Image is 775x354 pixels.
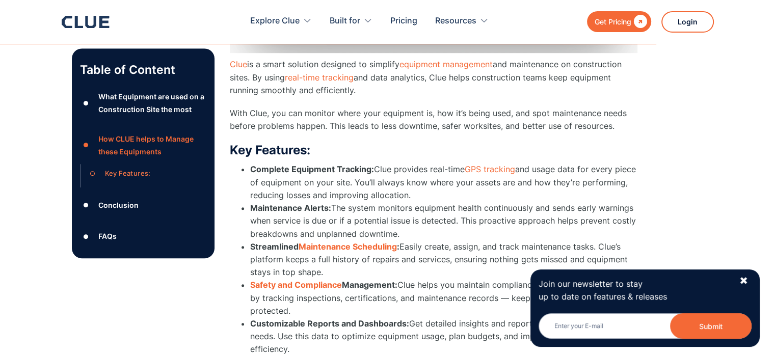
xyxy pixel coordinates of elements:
[595,15,631,28] div: Get Pricing
[80,198,92,213] div: ●
[250,5,300,37] div: Explore Clue
[250,203,331,213] strong: Maintenance Alerts:
[390,5,417,37] a: Pricing
[465,164,515,174] a: GPS tracking
[631,15,647,28] div: 
[250,202,637,240] li: The system monitors equipment health continuously and sends early warnings when service is due or...
[539,313,752,339] input: Enter your E-mail
[80,198,206,213] a: ●Conclusion
[250,318,409,329] strong: Customizable Reports and Dashboards:
[250,164,374,174] strong: Complete Equipment Tracking:
[80,62,206,78] p: Table of Content
[250,241,299,252] strong: Streamlined
[299,241,397,252] a: Maintenance Scheduling
[87,166,99,181] div: ○
[435,5,489,37] div: Resources
[661,11,714,33] a: Login
[250,280,342,290] a: Safety and Compliance
[80,229,92,244] div: ●
[98,230,116,242] div: FAQs
[399,59,493,69] a: equipment management
[87,166,199,181] a: ○Key Features:
[98,132,206,158] div: How CLUE helps to Manage these Equipments
[104,167,150,180] div: Key Features:
[230,59,247,69] a: Clue
[80,229,206,244] a: ●FAQs
[80,138,92,153] div: ●
[230,107,637,132] p: With Clue, you can monitor where your equipment is, how it’s being used, and spot maintenance nee...
[80,132,206,158] a: ●How CLUE helps to Manage these Equipments
[435,5,476,37] div: Resources
[250,279,637,317] li: Clue helps you maintain compliance with safety regulations by tracking inspections, certification...
[98,199,138,211] div: Conclusion
[80,96,92,111] div: ●
[330,5,360,37] div: Built for
[330,5,372,37] div: Built for
[250,5,312,37] div: Explore Clue
[250,163,637,202] li: Clue provides real-time and usage data for every piece of equipment on your site. You’ll always k...
[230,58,637,97] p: is a smart solution designed to simplify and maintenance on construction sites. By using and data...
[80,90,206,116] a: ●What Equipment are used on a Construction Site the most
[587,11,651,32] a: Get Pricing
[250,240,637,279] li: Easily create, assign, and track maintenance tasks. Clue’s platform keeps a full history of repai...
[342,280,397,290] strong: Management:
[670,313,752,339] button: Submit
[285,72,354,83] a: real-time tracking
[539,278,730,303] p: Join our newsletter to stay up to date on features & releases
[98,90,206,116] div: What Equipment are used on a Construction Site the most
[230,143,637,158] h3: Key Features:
[739,275,748,287] div: ✖
[397,241,399,252] strong: :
